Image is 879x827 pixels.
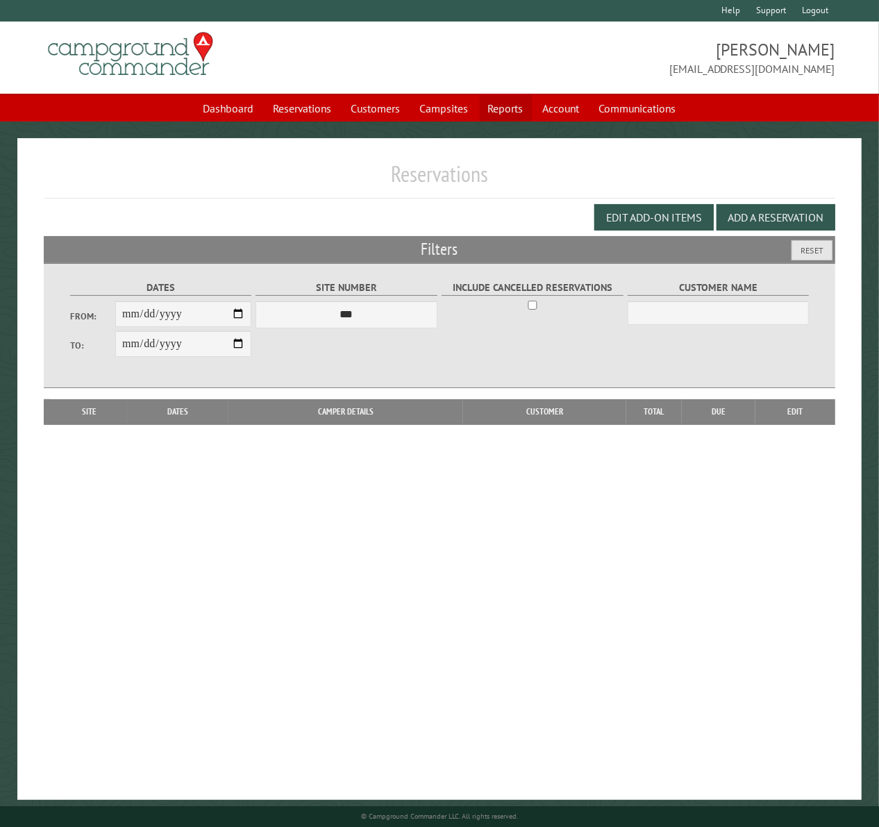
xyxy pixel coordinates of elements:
[755,399,835,424] th: Edit
[195,95,262,122] a: Dashboard
[628,280,809,296] label: Customer Name
[70,280,251,296] label: Dates
[442,280,623,296] label: Include Cancelled Reservations
[265,95,340,122] a: Reservations
[626,399,682,424] th: Total
[361,812,518,821] small: © Campground Commander LLC. All rights reserved.
[51,399,128,424] th: Site
[792,240,832,260] button: Reset
[439,38,835,77] span: [PERSON_NAME] [EMAIL_ADDRESS][DOMAIN_NAME]
[343,95,409,122] a: Customers
[128,399,228,424] th: Dates
[44,160,835,199] h1: Reservations
[70,310,115,323] label: From:
[717,204,835,231] button: Add a Reservation
[591,95,685,122] a: Communications
[594,204,714,231] button: Edit Add-on Items
[70,339,115,352] label: To:
[44,27,217,81] img: Campground Commander
[44,236,835,262] h2: Filters
[535,95,588,122] a: Account
[228,399,463,424] th: Camper Details
[412,95,477,122] a: Campsites
[256,280,437,296] label: Site Number
[480,95,532,122] a: Reports
[682,399,756,424] th: Due
[463,399,626,424] th: Customer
